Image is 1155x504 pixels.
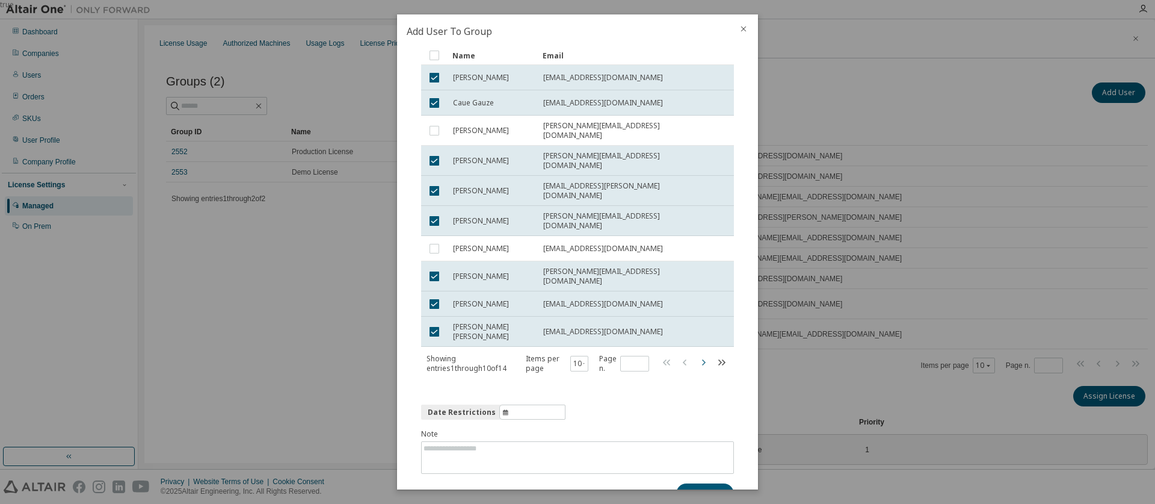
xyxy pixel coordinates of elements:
[421,429,734,439] label: Note
[453,322,532,341] span: [PERSON_NAME] [PERSON_NAME]
[543,299,663,309] span: [EMAIL_ADDRESS][DOMAIN_NAME]
[453,98,494,108] span: Caue Gauze
[543,267,713,286] span: [PERSON_NAME][EMAIL_ADDRESS][DOMAIN_NAME]
[543,98,663,108] span: [EMAIL_ADDRESS][DOMAIN_NAME]
[397,14,729,48] h2: Add User To Group
[543,151,713,170] span: [PERSON_NAME][EMAIL_ADDRESS][DOMAIN_NAME]
[453,272,509,281] span: [PERSON_NAME]
[543,73,663,82] span: [EMAIL_ADDRESS][DOMAIN_NAME]
[543,244,663,254] span: [EMAIL_ADDRESS][DOMAIN_NAME]
[428,408,496,417] span: Date Restrictions
[543,181,713,201] span: [EMAIL_ADDRESS][PERSON_NAME][DOMAIN_NAME]
[526,354,588,373] span: Items per page
[453,126,509,135] span: [PERSON_NAME]
[599,354,649,373] span: Page n.
[543,121,713,140] span: [PERSON_NAME][EMAIL_ADDRESS][DOMAIN_NAME]
[452,46,533,65] div: Name
[543,327,663,337] span: [EMAIL_ADDRESS][DOMAIN_NAME]
[453,156,509,166] span: [PERSON_NAME]
[739,24,748,34] button: close
[573,359,586,369] button: 10
[453,299,509,309] span: [PERSON_NAME]
[543,46,713,65] div: Email
[453,216,509,226] span: [PERSON_NAME]
[543,211,713,231] span: [PERSON_NAME][EMAIL_ADDRESS][DOMAIN_NAME]
[453,244,509,254] span: [PERSON_NAME]
[421,405,565,420] button: information
[427,353,507,373] span: Showing entries 1 through 10 of 14
[453,73,509,82] span: [PERSON_NAME]
[453,186,509,196] span: [PERSON_NAME]
[676,484,734,504] button: Submit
